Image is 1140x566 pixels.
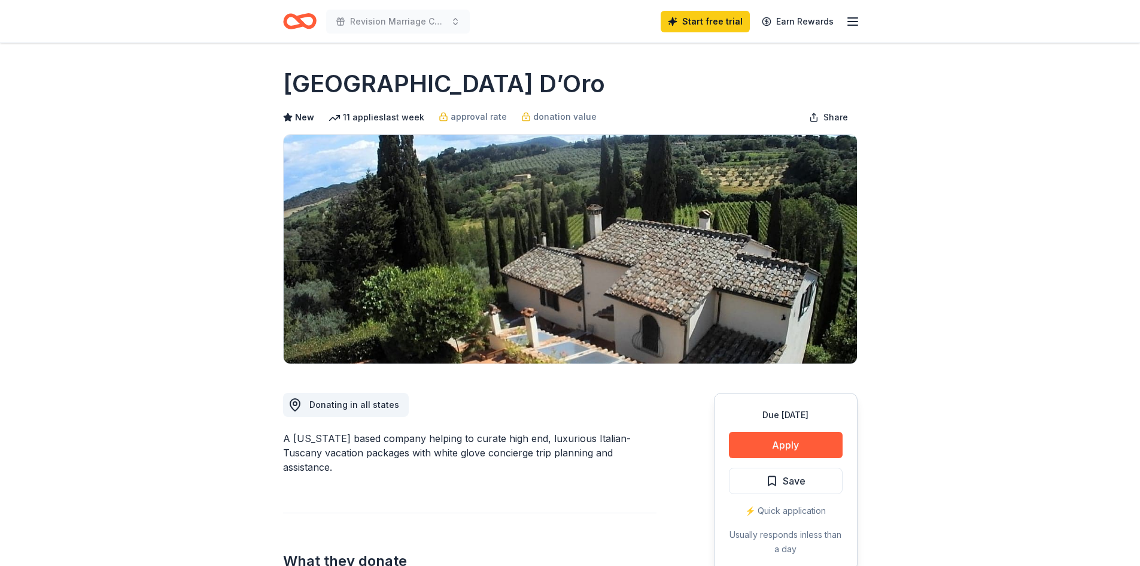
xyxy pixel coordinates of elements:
span: Revision Marriage Conference [350,14,446,29]
button: Apply [729,432,843,458]
div: Due [DATE] [729,408,843,422]
span: Save [783,473,805,489]
span: approval rate [451,110,507,124]
h1: [GEOGRAPHIC_DATA] D’Oro [283,67,605,101]
a: Earn Rewards [755,11,841,32]
button: Revision Marriage Conference [326,10,470,34]
div: 11 applies last week [329,110,424,125]
span: New [295,110,314,125]
a: Start free trial [661,11,750,32]
span: Share [823,110,848,125]
a: approval rate [439,110,507,124]
button: Share [799,105,858,129]
img: Image for Villa Sogni D’Oro [284,135,857,364]
a: Home [283,7,317,35]
button: Save [729,468,843,494]
span: donation value [533,110,597,124]
div: Usually responds in less than a day [729,528,843,556]
a: donation value [521,110,597,124]
span: Donating in all states [309,399,399,410]
div: A [US_STATE] based company helping to curate high end, luxurious Italian-Tuscany vacation package... [283,431,656,474]
div: ⚡️ Quick application [729,504,843,518]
